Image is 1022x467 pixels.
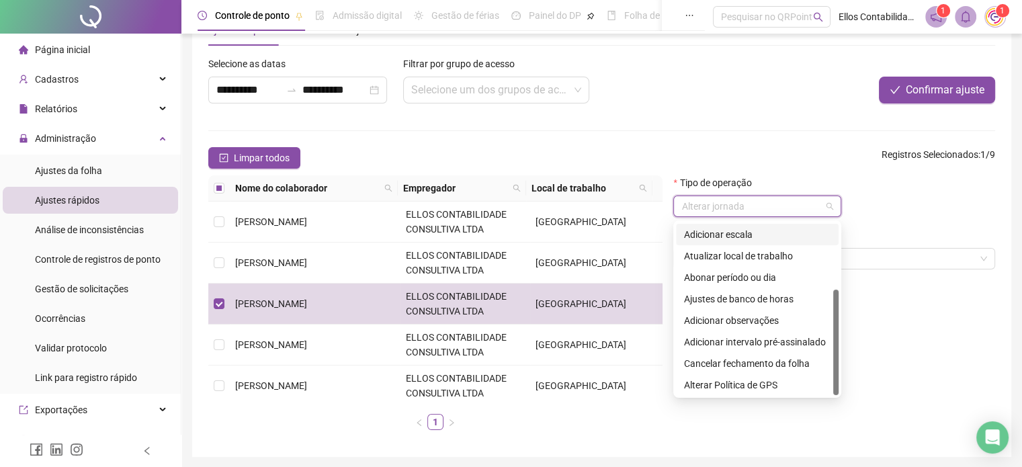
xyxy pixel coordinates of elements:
span: left [415,419,423,427]
div: Cancelar fechamento da folha [676,353,839,374]
span: swap-right [286,85,297,95]
span: [GEOGRAPHIC_DATA] [536,216,626,227]
span: [GEOGRAPHIC_DATA] [536,257,626,268]
label: Tipo de operação [673,175,760,190]
span: 1 [941,6,945,15]
span: Validar protocolo [35,343,107,353]
span: Integrações [35,434,85,445]
div: Atualizar local de trabalho [676,245,839,267]
span: Ajustes rápidos [35,195,99,206]
span: [PERSON_NAME] [235,298,307,309]
span: check [890,85,900,95]
span: clock-circle [198,11,207,20]
span: Nome do colaborador [235,181,379,196]
span: search [510,178,523,198]
sup: Atualize o seu contato no menu Meus Dados [996,4,1009,17]
span: lock [19,134,28,143]
a: 1 [428,415,443,429]
span: export [19,405,28,415]
span: Relatórios [35,103,77,114]
span: Empregador [403,181,507,196]
div: Adicionar intervalo pré-assinalado [684,335,831,349]
span: search [382,178,395,198]
div: Adicionar observações [684,313,831,328]
span: Análise de inconsistências [35,224,144,235]
span: Registros Selecionados [882,149,978,160]
span: Admissão digital [333,10,402,21]
span: search [813,12,823,22]
span: notification [930,11,942,23]
span: ellipsis [685,11,694,20]
span: linkedin [50,443,63,456]
span: user-add [19,75,28,84]
span: : 1 / 9 [882,147,995,169]
li: Página anterior [411,414,427,430]
span: [GEOGRAPHIC_DATA] [536,339,626,350]
div: Cancelar fechamento da folha [684,356,831,371]
span: right [448,419,456,427]
span: ELLOS CONTABILIDADE CONSULTIVA LTDA [406,250,507,275]
sup: 1 [937,4,950,17]
span: Link para registro rápido [35,372,137,383]
span: Cadastros [35,74,79,85]
span: Painel do DP [529,10,581,21]
span: Controle de registros de ponto [35,254,161,265]
div: Adicionar escala [684,227,831,242]
span: search [384,184,392,192]
div: Abonar período ou dia [684,270,831,285]
span: left [142,446,152,456]
span: sun [414,11,423,20]
span: Folha de pagamento [624,10,710,21]
span: 1 [1000,6,1005,15]
div: Alterar Política de GPS [684,378,831,392]
button: Limpar todos [208,147,300,169]
span: Controle de ponto [215,10,290,21]
button: right [443,414,460,430]
button: left [411,414,427,430]
span: ELLOS CONTABILIDADE CONSULTIVA LTDA [406,373,507,398]
span: [PERSON_NAME] [235,339,307,350]
span: to [286,85,297,95]
span: home [19,45,28,54]
span: ELLOS CONTABILIDADE CONSULTIVA LTDA [406,291,507,316]
span: Alterar jornada [681,196,833,216]
div: Open Intercom Messenger [976,421,1009,454]
span: check-square [219,153,228,163]
span: dashboard [511,11,521,20]
span: Confirmar ajuste [906,82,984,98]
span: Gestão de férias [431,10,499,21]
span: file [19,104,28,114]
li: 1 [427,414,443,430]
div: Adicionar observações [676,310,839,331]
div: Adicionar escala [676,224,839,245]
div: Adicionar intervalo pré-assinalado [676,331,839,353]
span: Ajustes da folha [35,165,102,176]
span: search [639,184,647,192]
span: Limpar todos [234,151,290,165]
label: Selecione as datas [208,56,294,71]
span: Exportações [35,405,87,415]
img: 80208 [985,7,1005,27]
span: file-done [315,11,325,20]
div: Ajustes de banco de horas [676,288,839,310]
span: Local de trabalho [531,181,634,196]
span: [PERSON_NAME] [235,216,307,227]
span: book [607,11,616,20]
span: search [636,178,650,198]
span: facebook [30,443,43,456]
span: [GEOGRAPHIC_DATA] [536,298,626,309]
button: Confirmar ajuste [879,77,995,103]
span: Ocorrências [35,313,85,324]
span: pushpin [587,12,595,20]
span: ELLOS CONTABILIDADE CONSULTIVA LTDA [406,332,507,357]
span: Ellos Contabilidade Consultiva [839,9,917,24]
span: search [513,184,521,192]
span: [GEOGRAPHIC_DATA] [536,380,626,391]
span: [PERSON_NAME] [235,380,307,391]
span: bell [960,11,972,23]
span: instagram [70,443,83,456]
span: Administração [35,133,96,144]
span: ELLOS CONTABILIDADE CONSULTIVA LTDA [406,209,507,235]
div: Alterar Política de GPS [676,374,839,396]
div: Atualizar local de trabalho [684,249,831,263]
